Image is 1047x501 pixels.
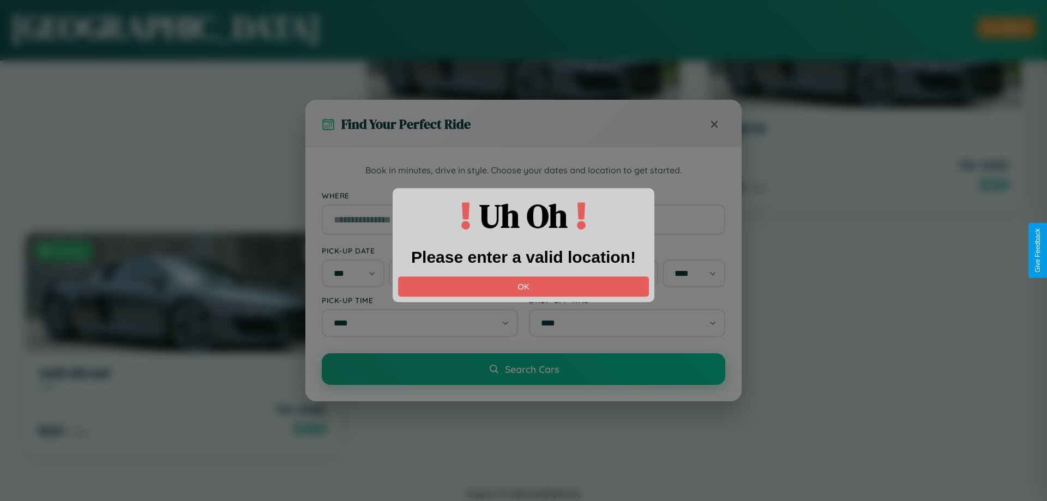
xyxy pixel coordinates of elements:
[322,164,725,178] p: Book in minutes, drive in style. Choose your dates and location to get started.
[322,246,518,255] label: Pick-up Date
[322,295,518,305] label: Pick-up Time
[529,295,725,305] label: Drop-off Time
[529,246,725,255] label: Drop-off Date
[322,191,725,200] label: Where
[505,363,559,375] span: Search Cars
[341,115,471,133] h3: Find Your Perfect Ride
